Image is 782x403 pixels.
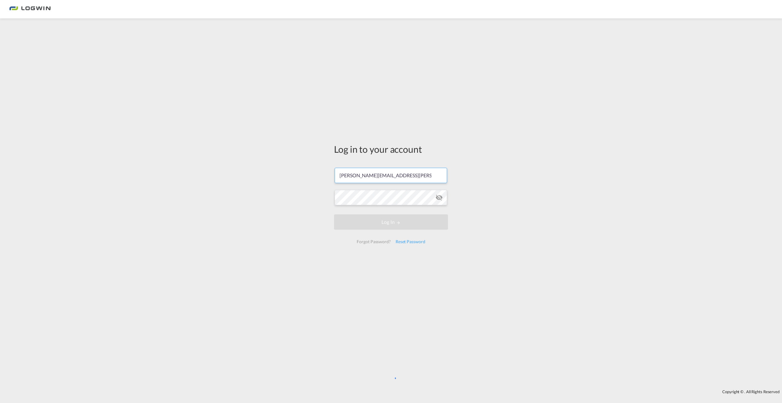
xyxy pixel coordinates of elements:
md-icon: icon-eye-off [435,194,443,201]
button: LOGIN [334,214,448,230]
div: Reset Password [393,236,428,247]
div: Log in to your account [334,143,448,155]
img: 2761ae10d95411efa20a1f5e0282d2d7.png [9,2,51,16]
input: Enter email/phone number [335,168,447,183]
div: Forgot Password? [354,236,393,247]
